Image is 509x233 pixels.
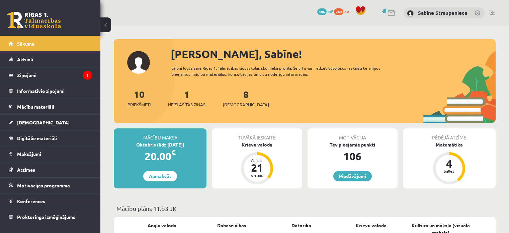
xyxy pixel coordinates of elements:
div: Krievu valoda [212,141,302,148]
span: Motivācijas programma [17,182,70,188]
span: Proktoringa izmēģinājums [17,214,75,220]
div: 20.00 [114,148,206,164]
legend: Ziņojumi [17,67,92,83]
a: Motivācijas programma [9,178,92,193]
span: Konferences [17,198,45,204]
div: 106 [308,148,398,164]
a: 8[DEMOGRAPHIC_DATA] [223,88,269,108]
a: Sākums [9,36,92,51]
img: Sabīne Straupeniece [407,10,414,17]
div: balles [439,169,459,173]
a: Matemātika 4 balles [403,141,496,185]
span: € [171,148,176,157]
a: Proktoringa izmēģinājums [9,209,92,225]
div: 21 [247,162,267,173]
a: Atzīmes [9,162,92,177]
div: Tev pieejamie punkti [308,141,398,148]
span: Priekšmeti [128,101,151,108]
a: Krievu valoda [356,222,387,229]
a: [DEMOGRAPHIC_DATA] [9,115,92,130]
div: Laipni lūgts savā Rīgas 1. Tālmācības vidusskolas skolnieka profilā. Šeit Tu vari redzēt tuvojošo... [171,65,401,77]
a: Mācību materiāli [9,99,92,114]
a: Maksājumi [9,146,92,162]
span: Aktuāli [17,56,33,62]
span: Mācību materiāli [17,104,54,110]
div: Atlicis [247,158,267,162]
div: Matemātika [403,141,496,148]
div: 4 [439,158,459,169]
a: Konferences [9,193,92,209]
a: Ziņojumi1 [9,67,92,83]
a: 106 mP [317,8,333,14]
span: [DEMOGRAPHIC_DATA] [223,101,269,108]
legend: Maksājumi [17,146,92,162]
a: Aktuāli [9,52,92,67]
span: mP [328,8,333,14]
a: Krievu valoda Atlicis 21 dienas [212,141,302,185]
a: Piedāvājumi [333,171,372,181]
div: [PERSON_NAME], Sabīne! [171,46,496,62]
a: Informatīvie ziņojumi [9,83,92,99]
a: 10Priekšmeti [128,88,151,108]
span: 106 [317,8,327,15]
a: Angļu valoda [148,222,176,229]
a: Datorika [291,222,311,229]
span: Digitālie materiāli [17,135,57,141]
div: dienas [247,173,267,177]
a: 248 xp [334,8,352,14]
span: Neizlasītās ziņas [168,101,205,108]
div: Motivācija [308,128,398,141]
a: Rīgas 1. Tālmācības vidusskola [7,12,61,28]
div: Mācību maksa [114,128,206,141]
p: Mācību plāns 11.b3 JK [116,204,493,213]
div: Pēdējā atzīme [403,128,496,141]
a: Sabīne Straupeniece [418,9,468,16]
legend: Informatīvie ziņojumi [17,83,92,99]
span: [DEMOGRAPHIC_DATA] [17,119,70,125]
span: 248 [334,8,343,15]
div: Tuvākā ieskaite [212,128,302,141]
a: Digitālie materiāli [9,130,92,146]
div: Oktobris (līdz [DATE]) [114,141,206,148]
span: Sākums [17,41,34,47]
a: 1Neizlasītās ziņas [168,88,205,108]
a: Dabaszinības [217,222,246,229]
a: Apmaksāt [143,171,177,181]
span: xp [344,8,349,14]
i: 1 [83,71,92,80]
span: Atzīmes [17,167,35,173]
